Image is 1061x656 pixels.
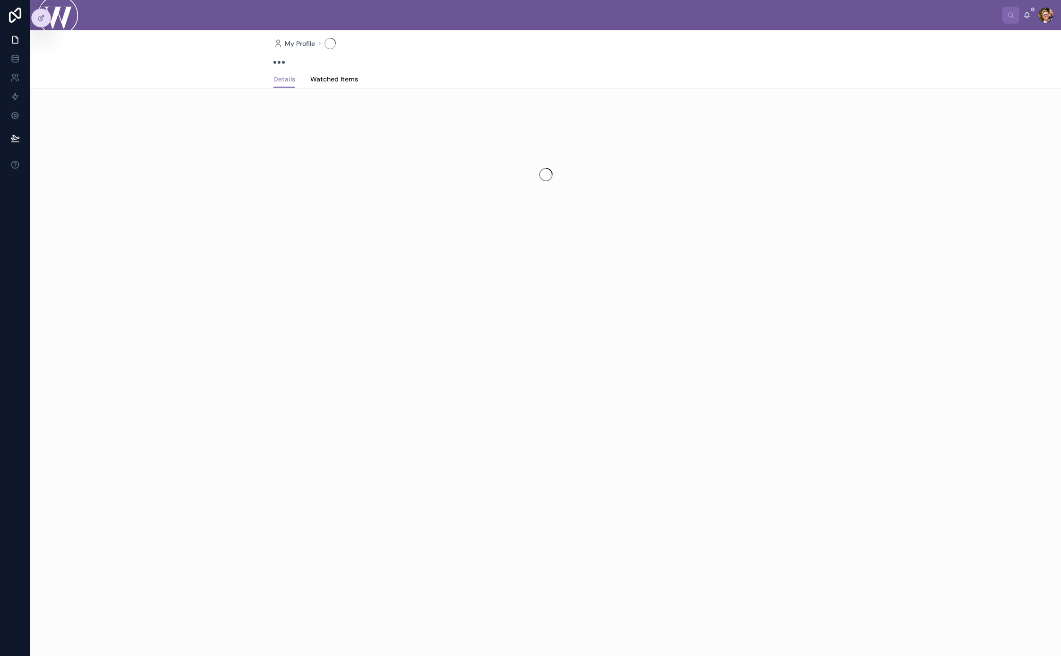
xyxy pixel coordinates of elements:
a: Details [273,71,295,89]
div: scrollable content [86,13,1002,17]
a: My Profile [273,39,315,48]
span: My Profile [285,39,315,48]
span: Watched Items [310,74,358,84]
a: Watched Items [310,71,358,89]
span: Details [273,74,295,84]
